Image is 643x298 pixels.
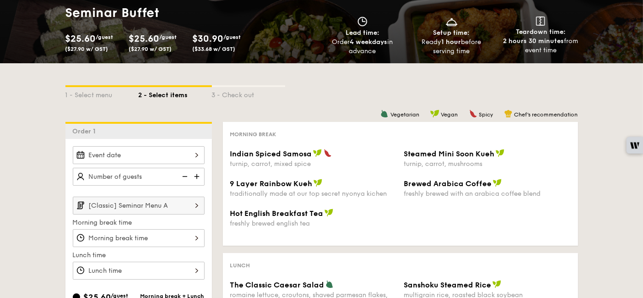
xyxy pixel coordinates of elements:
img: icon-vegan.f8ff3823.svg [492,280,502,288]
img: icon-add.58712e84.svg [191,168,205,185]
span: Indian Spiced Samosa [230,149,312,158]
div: freshly brewed with an arabica coffee blend [404,190,571,198]
h1: Seminar Buffet [65,5,249,21]
strong: 2 hours 30 minutes [503,37,564,45]
img: icon-reduce.1d2dbef1.svg [177,168,191,185]
div: turnip, carrot, mixed spice [230,160,397,168]
img: icon-chevron-right.3c0dfbd6.svg [189,197,205,214]
input: Lunch time [73,262,205,280]
img: icon-vegan.f8ff3823.svg [430,110,439,118]
span: Teardown time: [516,28,566,36]
div: Order in advance [322,38,404,56]
img: icon-vegan.f8ff3823.svg [496,149,505,157]
img: icon-teardown.65201eee.svg [536,17,545,26]
span: Lead time: [346,29,379,37]
div: Ready before serving time [411,38,492,56]
span: /guest [96,34,113,40]
span: ($27.90 w/ GST) [65,46,108,52]
div: 2 - Select items [139,87,212,100]
span: Hot English Breakfast Tea [230,209,324,218]
div: traditionally made at our top secret nyonya kichen [230,190,397,198]
span: /guest [159,34,177,40]
span: ($33.68 w/ GST) [192,46,235,52]
img: icon-chef-hat.a58ddaea.svg [504,110,513,118]
input: Number of guests [73,168,205,186]
span: $25.60 [65,33,96,44]
span: Vegetarian [390,111,419,118]
strong: 4 weekdays [350,38,387,46]
img: icon-vegan.f8ff3823.svg [313,179,323,187]
span: ($27.90 w/ GST) [129,46,172,52]
img: icon-vegan.f8ff3823.svg [324,209,334,217]
img: icon-vegetarian.fe4039eb.svg [325,280,334,288]
span: Spicy [479,111,493,118]
span: Order 1 [73,127,100,135]
div: 1 - Select menu [65,87,139,100]
img: icon-dish.430c3a2e.svg [445,17,459,27]
span: $30.90 [192,33,223,44]
span: 9 Layer Rainbow Kueh [230,179,313,188]
span: Lunch [230,262,250,269]
img: icon-vegan.f8ff3823.svg [313,149,322,157]
img: icon-spicy.37a8142b.svg [324,149,332,157]
span: Steamed Mini Soon Kueh [404,149,495,158]
span: Setup time: [433,29,470,37]
span: Brewed Arabica Coffee [404,179,492,188]
div: turnip, carrot, mushrooms [404,160,571,168]
img: icon-clock.2db775ea.svg [356,17,369,27]
strong: 1 hour [442,38,461,46]
img: icon-vegetarian.fe4039eb.svg [380,110,389,118]
input: Event date [73,146,205,164]
img: icon-spicy.37a8142b.svg [469,110,477,118]
span: Chef's recommendation [514,111,578,118]
span: Vegan [441,111,458,118]
div: from event time [500,37,582,55]
label: Lunch time [73,251,205,260]
div: freshly brewed english tea [230,220,397,227]
div: 3 - Check out [212,87,285,100]
input: Morning break time [73,229,205,247]
span: Morning break [230,131,276,138]
label: Morning break time [73,218,205,227]
img: icon-vegan.f8ff3823.svg [493,179,502,187]
span: The Classic Caesar Salad [230,281,324,289]
span: Sanshoku Steamed Rice [404,281,492,289]
span: /guest [223,34,241,40]
span: $25.60 [129,33,159,44]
